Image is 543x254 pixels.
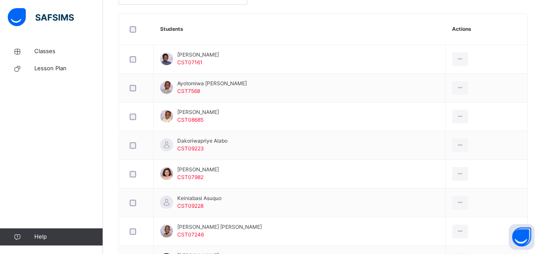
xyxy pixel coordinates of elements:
span: Dakoriwapriye Alabo [177,137,228,145]
span: CST07161 [177,59,203,66]
img: safsims [8,8,74,26]
span: [PERSON_NAME] [177,108,219,116]
span: CST7568 [177,88,200,94]
span: [PERSON_NAME] [177,51,219,59]
th: Actions [446,14,527,45]
span: Keiniabasi Asuquo [177,194,221,202]
span: Ayotomiwa [PERSON_NAME] [177,80,247,87]
span: [PERSON_NAME] [177,166,219,173]
span: CST07982 [177,174,203,180]
span: [PERSON_NAME] [PERSON_NAME] [177,223,262,231]
th: Students [154,14,446,45]
span: CST09228 [177,203,203,209]
span: Help [34,233,103,241]
span: Lesson Plan [34,64,103,73]
button: Open asap [509,224,534,250]
span: Classes [34,47,103,56]
span: CST09223 [177,145,204,152]
span: CST08685 [177,117,203,123]
span: CST07246 [177,231,204,238]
